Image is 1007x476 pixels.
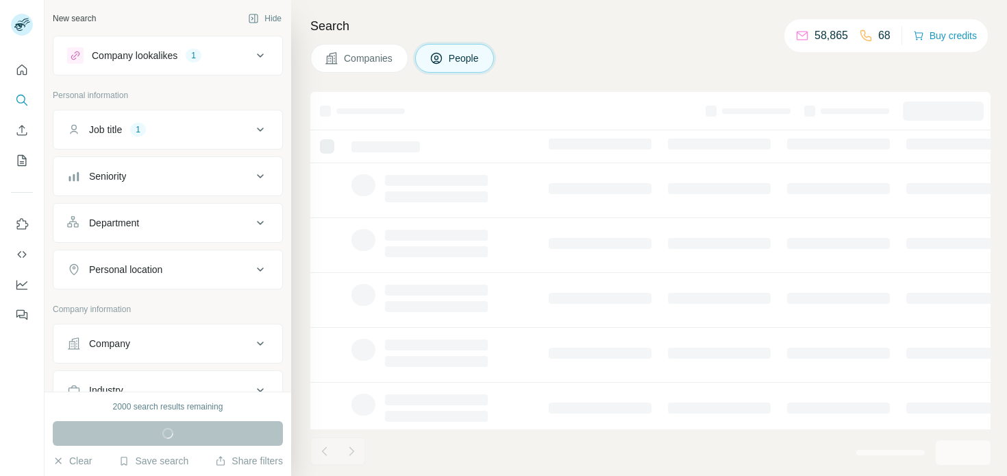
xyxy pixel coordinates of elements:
[130,123,146,136] div: 1
[11,302,33,327] button: Feedback
[89,383,123,397] div: Industry
[878,27,891,44] p: 68
[11,118,33,143] button: Enrich CSV
[11,242,33,267] button: Use Surfe API
[53,253,282,286] button: Personal location
[53,39,282,72] button: Company lookalikes1
[11,272,33,297] button: Dashboard
[11,148,33,173] button: My lists
[238,8,291,29] button: Hide
[53,374,282,407] button: Industry
[53,12,96,25] div: New search
[11,212,33,237] button: Use Surfe on LinkedIn
[53,327,282,360] button: Company
[53,89,283,102] p: Personal information
[89,263,162,276] div: Personal location
[53,303,283,316] p: Company information
[344,51,394,65] span: Companies
[89,169,126,183] div: Seniority
[53,454,92,468] button: Clear
[53,206,282,239] button: Department
[11,58,33,82] button: Quick start
[89,216,139,230] div: Department
[11,88,33,112] button: Search
[89,123,122,136] div: Job title
[92,49,177,62] div: Company lookalikes
[53,160,282,193] button: Seniority
[89,337,130,350] div: Company
[310,16,991,36] h4: Search
[815,27,848,44] p: 58,865
[215,454,283,468] button: Share filters
[186,49,201,62] div: 1
[53,113,282,146] button: Job title1
[449,51,480,65] span: People
[913,26,977,45] button: Buy credits
[113,401,223,413] div: 2000 search results remaining
[119,454,188,468] button: Save search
